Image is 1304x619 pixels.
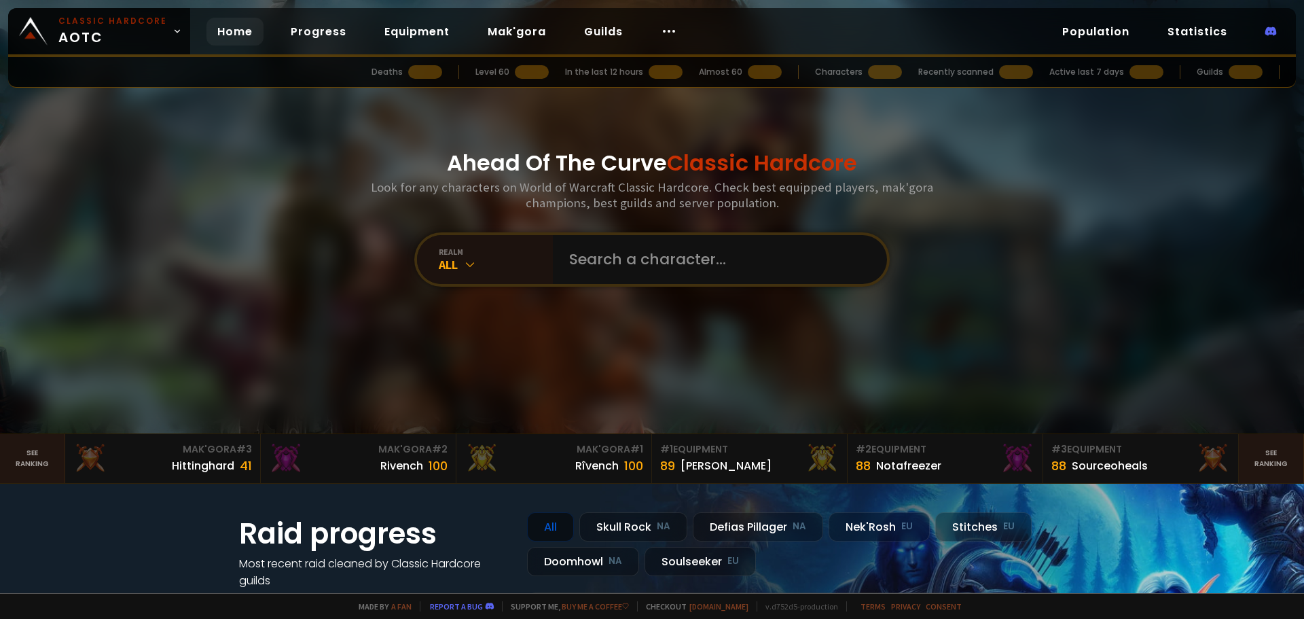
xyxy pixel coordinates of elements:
a: Statistics [1157,18,1238,46]
div: Mak'Gora [269,442,448,457]
h3: Look for any characters on World of Warcraft Classic Hardcore. Check best equipped players, mak'g... [365,179,939,211]
div: Characters [815,66,863,78]
small: EU [727,554,739,568]
a: Progress [280,18,357,46]
a: #1Equipment89[PERSON_NAME] [652,434,848,483]
div: Almost 60 [699,66,742,78]
div: Notafreezer [876,457,941,474]
a: Report a bug [430,601,483,612]
div: Mak'Gora [73,442,252,457]
span: Made by [350,601,412,612]
small: NA [657,520,670,533]
div: Active last 7 days [1049,66,1124,78]
a: Mak'Gora#1Rîvench100 [456,434,652,483]
a: Equipment [374,18,460,46]
div: Doomhowl [527,547,639,576]
div: Stitches [935,512,1032,542]
div: 88 [1051,457,1066,475]
a: Mak'Gora#3Hittinghard41 [65,434,261,483]
div: Rîvench [575,457,619,474]
span: # 2 [856,442,871,456]
div: [PERSON_NAME] [681,457,772,474]
small: EU [901,520,913,533]
a: Guilds [573,18,634,46]
span: # 3 [236,442,252,456]
span: # 2 [432,442,448,456]
span: # 1 [630,442,643,456]
span: # 1 [660,442,673,456]
div: Equipment [660,442,839,457]
div: 89 [660,457,675,475]
a: #2Equipment88Notafreezer [848,434,1043,483]
div: Rivench [380,457,423,474]
span: Classic Hardcore [667,147,857,178]
span: v. d752d5 - production [757,601,838,612]
a: Home [206,18,264,46]
div: Deaths [372,66,403,78]
div: Sourceoheals [1072,457,1148,474]
small: EU [1003,520,1015,533]
a: #3Equipment88Sourceoheals [1043,434,1239,483]
div: Defias Pillager [693,512,823,542]
div: realm [439,247,553,257]
div: 100 [429,457,448,475]
a: See all progress [239,590,327,605]
a: Terms [861,601,886,612]
h1: Ahead Of The Curve [447,147,857,179]
a: Buy me a coffee [562,601,629,612]
div: Recently scanned [918,66,994,78]
a: Mak'gora [477,18,557,46]
a: Consent [926,601,962,612]
small: NA [793,520,806,533]
div: 100 [624,457,643,475]
div: All [527,512,574,542]
div: Hittinghard [172,457,234,474]
span: Checkout [637,601,748,612]
div: Soulseeker [645,547,756,576]
a: Mak'Gora#2Rivench100 [261,434,456,483]
div: In the last 12 hours [565,66,643,78]
a: Classic HardcoreAOTC [8,8,190,54]
a: Seeranking [1239,434,1304,483]
h1: Raid progress [239,512,511,555]
div: Skull Rock [579,512,687,542]
small: NA [609,554,622,568]
input: Search a character... [561,235,871,284]
span: AOTC [58,15,167,48]
div: 88 [856,457,871,475]
a: [DOMAIN_NAME] [689,601,748,612]
small: Classic Hardcore [58,15,167,27]
span: # 3 [1051,442,1067,456]
a: Population [1051,18,1140,46]
div: Level 60 [475,66,509,78]
div: 41 [240,457,252,475]
span: Support me, [502,601,629,612]
a: a fan [391,601,412,612]
div: Guilds [1197,66,1223,78]
div: Nek'Rosh [829,512,930,542]
div: Equipment [856,442,1034,457]
div: Mak'Gora [465,442,643,457]
a: Privacy [891,601,920,612]
div: All [439,257,553,272]
div: Equipment [1051,442,1230,457]
h4: Most recent raid cleaned by Classic Hardcore guilds [239,555,511,589]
